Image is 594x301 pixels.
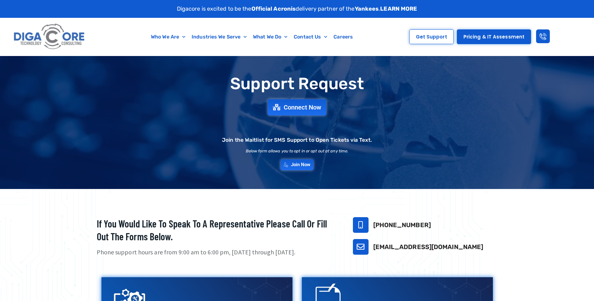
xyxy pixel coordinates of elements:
a: Join Now [281,159,314,170]
a: What We Do [250,30,291,44]
nav: Menu [117,30,387,44]
a: [PHONE_NUMBER] [373,221,431,229]
a: Pricing & IT Assessment [457,29,531,44]
p: Digacore is excited to be the delivery partner of the . [177,5,417,13]
h2: Below form allows you to opt in or opt out at any time. [246,149,349,153]
strong: Yankees [355,5,379,12]
p: Phone support hours are from 9:00 am to 6:00 pm, [DATE] through [DATE]. [97,248,337,257]
strong: Official Acronis [251,5,296,12]
a: Who We Are [148,30,189,44]
a: support@digacore.com [353,239,369,255]
a: Connect Now [268,99,326,115]
img: Digacore logo 1 [12,21,87,53]
a: LEARN MORE [380,5,417,12]
a: Industries We Serve [189,30,250,44]
h1: Support Request [81,75,513,93]
span: Join Now [291,162,311,167]
a: Get Support [409,29,454,44]
a: 732-646-5725 [353,217,369,233]
span: Connect Now [284,104,321,110]
span: Get Support [416,34,447,39]
a: Contact Us [291,30,330,44]
a: Careers [330,30,356,44]
h2: If you would like to speak to a representative please call or fill out the forms below. [97,217,337,243]
a: [EMAIL_ADDRESS][DOMAIN_NAME] [373,243,483,251]
h2: Join the Waitlist for SMS Support to Open Tickets via Text. [222,137,372,143]
span: Pricing & IT Assessment [463,34,524,39]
